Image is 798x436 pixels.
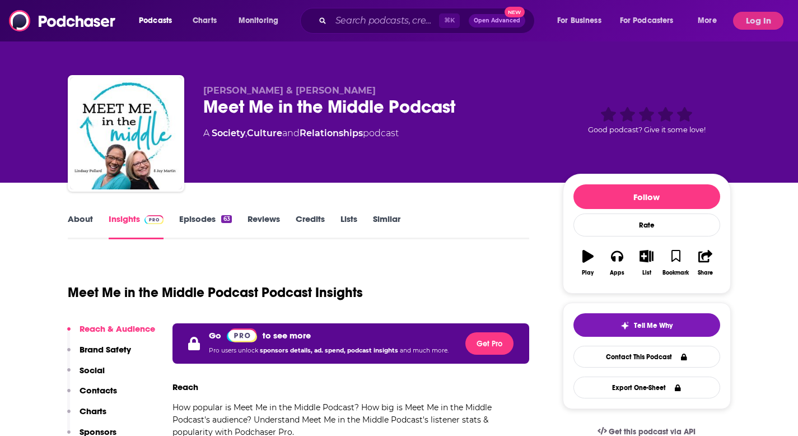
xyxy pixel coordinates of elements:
span: Tell Me Why [634,321,673,330]
a: Credits [296,214,325,239]
p: Brand Safety [80,344,131,355]
span: New [505,7,525,17]
span: More [698,13,717,29]
span: [PERSON_NAME] & [PERSON_NAME] [203,85,376,96]
button: open menu [690,12,731,30]
span: Podcasts [139,13,172,29]
a: Relationships [300,128,363,138]
a: Reviews [248,214,280,239]
a: Charts [185,12,223,30]
p: Reach & Audience [80,323,155,334]
button: Get Pro [465,332,514,355]
button: open menu [613,12,690,30]
div: Apps [610,270,624,276]
span: ⌘ K [439,13,460,28]
div: Share [698,270,713,276]
h3: Reach [172,382,198,392]
button: Bookmark [661,243,690,283]
p: Social [80,365,105,375]
p: Go [209,330,221,341]
div: Play [582,270,594,276]
div: List [642,270,651,276]
p: Contacts [80,385,117,396]
button: Export One-Sheet [573,377,720,398]
div: Good podcast? Give it some love! [563,85,731,155]
span: sponsors details, ad. spend, podcast insights [260,347,400,354]
a: Culture [247,128,282,138]
div: A podcast [203,127,399,140]
span: Monitoring [239,13,278,29]
button: Follow [573,184,720,209]
span: Open Advanced [474,18,520,24]
div: Search podcasts, credits, & more... [311,8,545,34]
span: For Business [557,13,601,29]
button: open menu [549,12,615,30]
button: Social [67,365,105,386]
button: Play [573,243,603,283]
div: Bookmark [662,270,689,276]
div: Rate [573,214,720,236]
button: Reach & Audience [67,323,155,344]
span: Charts [193,13,217,29]
button: open menu [131,12,186,30]
img: Podchaser Pro [227,328,258,342]
button: Charts [67,406,106,426]
p: Charts [80,406,106,416]
a: Pro website [227,328,258,342]
div: 63 [221,215,231,223]
span: and [282,128,300,138]
button: Brand Safety [67,344,131,365]
a: Society [212,128,245,138]
button: List [632,243,661,283]
h1: Meet Me in the Middle Podcast Podcast Insights [68,284,363,301]
span: For Podcasters [620,13,674,29]
button: Share [690,243,720,283]
a: Contact This Podcast [573,346,720,368]
button: open menu [231,12,293,30]
img: Podchaser Pro [144,215,164,224]
img: Podchaser - Follow, Share and Rate Podcasts [9,10,116,31]
span: Good podcast? Give it some love! [588,126,706,134]
a: Lists [340,214,357,239]
span: , [245,128,247,138]
input: Search podcasts, credits, & more... [331,12,439,30]
button: Open AdvancedNew [469,14,525,27]
button: Log In [733,12,783,30]
a: Episodes63 [179,214,231,239]
img: Meet Me in the Middle Podcast [70,77,182,189]
a: Similar [373,214,400,239]
p: to see more [263,330,311,341]
a: About [68,214,93,239]
button: tell me why sparkleTell Me Why [573,313,720,337]
img: tell me why sparkle [620,321,629,330]
p: Pro users unlock and much more. [209,342,449,359]
a: InsightsPodchaser Pro [109,214,164,239]
button: Contacts [67,385,117,406]
button: Apps [603,243,632,283]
